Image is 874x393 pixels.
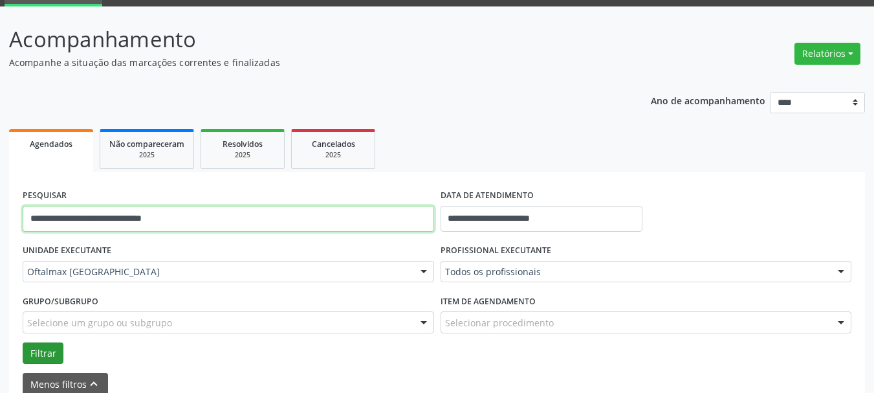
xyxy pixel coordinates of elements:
span: Agendados [30,139,72,150]
p: Ano de acompanhamento [651,92,765,108]
div: 2025 [109,150,184,160]
div: 2025 [210,150,275,160]
span: Selecionar procedimento [445,316,554,330]
p: Acompanhamento [9,23,608,56]
span: Selecione um grupo ou subgrupo [27,316,172,330]
label: PROFISSIONAL EXECUTANTE [441,241,551,261]
button: Filtrar [23,342,63,365]
span: Cancelados [312,139,355,150]
p: Acompanhe a situação das marcações correntes e finalizadas [9,56,608,69]
span: Todos os profissionais [445,265,825,278]
i: keyboard_arrow_up [87,377,101,391]
div: 2025 [301,150,366,160]
span: Oftalmax [GEOGRAPHIC_DATA] [27,265,408,278]
span: Não compareceram [109,139,184,150]
button: Relatórios [794,43,860,65]
label: UNIDADE EXECUTANTE [23,241,111,261]
span: Resolvidos [223,139,263,150]
label: Item de agendamento [441,291,536,311]
label: DATA DE ATENDIMENTO [441,186,534,206]
label: PESQUISAR [23,186,67,206]
label: Grupo/Subgrupo [23,291,98,311]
